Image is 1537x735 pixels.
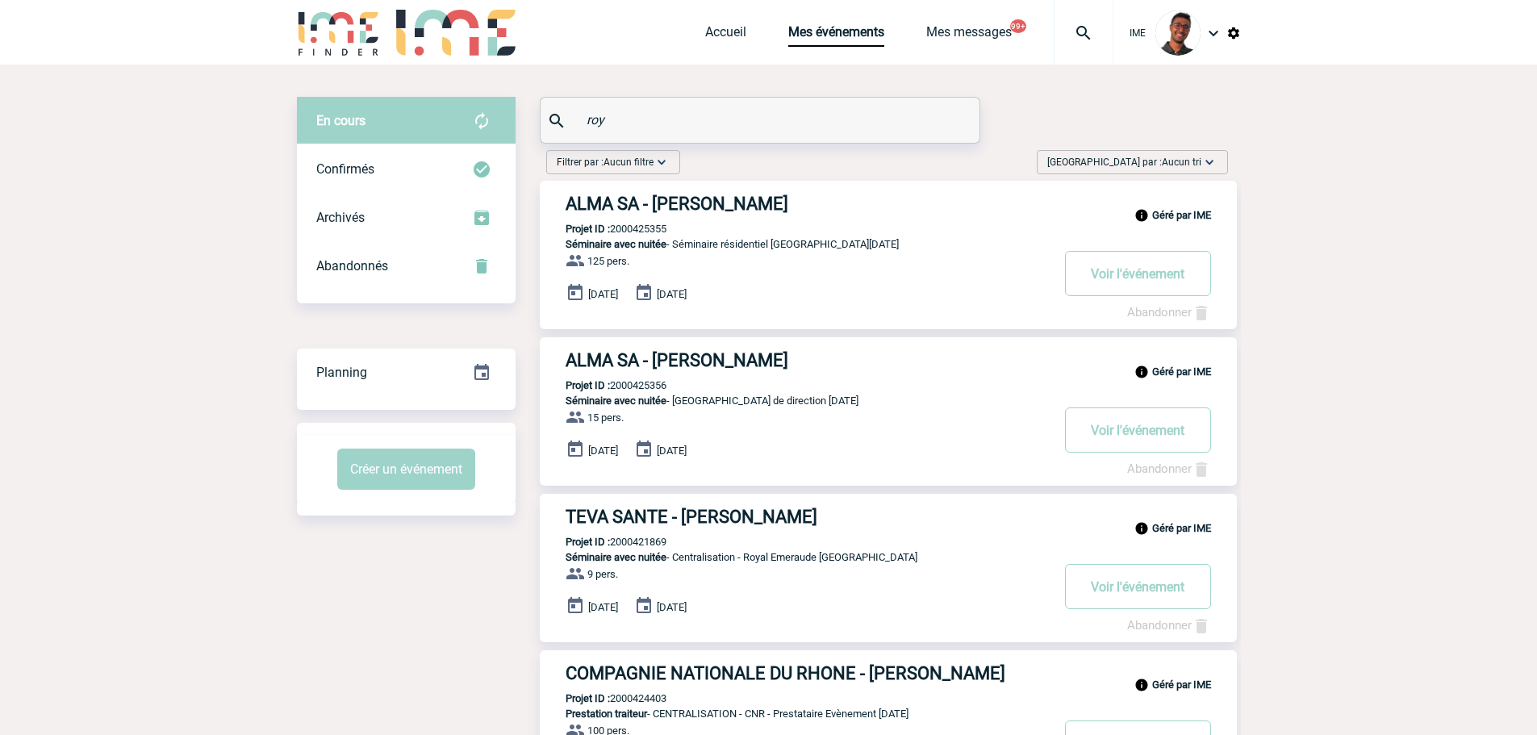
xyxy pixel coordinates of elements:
[540,708,1050,720] p: - CENTRALISATION - CNR - Prestataire Evènement [DATE]
[316,161,374,177] span: Confirmés
[540,536,666,548] p: 2000421869
[1134,365,1149,379] img: info_black_24dp.svg
[566,536,610,548] b: Projet ID :
[1155,10,1201,56] img: 124970-0.jpg
[604,157,654,168] span: Aucun filtre
[1065,564,1211,609] button: Voir l'événement
[540,507,1237,527] a: TEVA SANTE - [PERSON_NAME]
[1152,679,1211,691] b: Géré par IME
[316,258,388,274] span: Abandonnés
[1130,27,1146,39] span: IME
[566,692,610,704] b: Projet ID :
[1134,521,1149,536] img: info_black_24dp.svg
[1152,522,1211,534] b: Géré par IME
[566,708,647,720] span: Prestation traiteur
[588,288,618,300] span: [DATE]
[316,365,367,380] span: Planning
[297,349,516,397] div: Retrouvez ici tous vos événements organisés par date et état d'avancement
[583,108,942,132] input: Rechercher un événement par son nom
[297,242,516,290] div: Retrouvez ici tous vos événements annulés
[566,551,666,563] span: Séminaire avec nuitée
[540,223,666,235] p: 2000425355
[1162,157,1201,168] span: Aucun tri
[1127,305,1211,319] a: Abandonner
[297,348,516,395] a: Planning
[566,507,1050,527] h3: TEVA SANTE - [PERSON_NAME]
[587,255,629,267] span: 125 pers.
[1065,407,1211,453] button: Voir l'événement
[1065,251,1211,296] button: Voir l'événement
[297,10,381,56] img: IME-Finder
[540,238,1050,250] p: - Séminaire résidentiel [GEOGRAPHIC_DATA][DATE]
[657,288,687,300] span: [DATE]
[654,154,670,170] img: baseline_expand_more_white_24dp-b.png
[540,379,666,391] p: 2000425356
[566,379,610,391] b: Projet ID :
[1010,19,1026,33] button: 99+
[1127,618,1211,633] a: Abandonner
[540,551,1050,563] p: - Centralisation - Royal Emeraude [GEOGRAPHIC_DATA]
[297,97,516,145] div: Retrouvez ici tous vos évènements avant confirmation
[588,601,618,613] span: [DATE]
[657,445,687,457] span: [DATE]
[566,223,610,235] b: Projet ID :
[1134,678,1149,692] img: info_black_24dp.svg
[316,210,365,225] span: Archivés
[566,663,1050,683] h3: COMPAGNIE NATIONALE DU RHONE - [PERSON_NAME]
[1047,154,1201,170] span: [GEOGRAPHIC_DATA] par :
[540,350,1237,370] a: ALMA SA - [PERSON_NAME]
[557,154,654,170] span: Filtrer par :
[566,350,1050,370] h3: ALMA SA - [PERSON_NAME]
[566,395,666,407] span: Séminaire avec nuitée
[566,238,666,250] span: Séminaire avec nuitée
[337,449,475,490] button: Créer un événement
[540,692,666,704] p: 2000424403
[316,113,365,128] span: En cours
[1152,365,1211,378] b: Géré par IME
[540,663,1237,683] a: COMPAGNIE NATIONALE DU RHONE - [PERSON_NAME]
[1201,154,1217,170] img: baseline_expand_more_white_24dp-b.png
[540,194,1237,214] a: ALMA SA - [PERSON_NAME]
[705,24,746,47] a: Accueil
[1134,208,1149,223] img: info_black_24dp.svg
[926,24,1012,47] a: Mes messages
[657,601,687,613] span: [DATE]
[587,568,618,580] span: 9 pers.
[1127,461,1211,476] a: Abandonner
[587,411,624,424] span: 15 pers.
[588,445,618,457] span: [DATE]
[297,194,516,242] div: Retrouvez ici tous les événements que vous avez décidé d'archiver
[788,24,884,47] a: Mes événements
[540,395,1050,407] p: - [GEOGRAPHIC_DATA] de direction [DATE]
[1152,209,1211,221] b: Géré par IME
[566,194,1050,214] h3: ALMA SA - [PERSON_NAME]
